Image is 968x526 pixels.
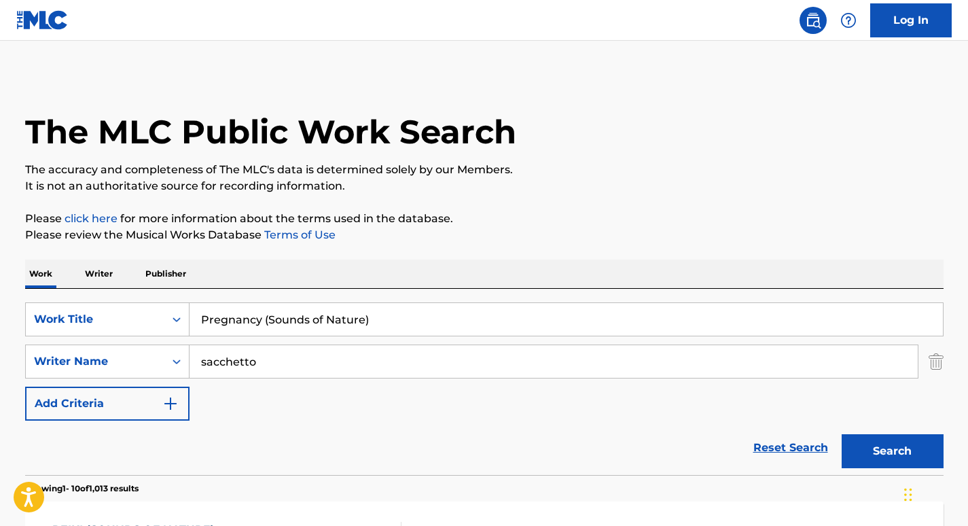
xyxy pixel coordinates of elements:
img: search [805,12,821,29]
a: Reset Search [747,433,835,463]
p: Writer [81,260,117,288]
a: click here [65,212,118,225]
img: MLC Logo [16,10,69,30]
p: Please review the Musical Works Database [25,227,944,243]
button: Search [842,434,944,468]
p: Showing 1 - 10 of 1,013 results [25,483,139,495]
iframe: Chat Widget [900,461,968,526]
div: Help [835,7,862,34]
a: Log In [870,3,952,37]
form: Search Form [25,302,944,475]
p: Please for more information about the terms used in the database. [25,211,944,227]
img: help [840,12,857,29]
a: Public Search [800,7,827,34]
div: Drag [904,474,912,515]
p: It is not an authoritative source for recording information. [25,178,944,194]
p: Work [25,260,56,288]
p: Publisher [141,260,190,288]
img: Delete Criterion [929,345,944,379]
div: Writer Name [34,353,156,370]
p: The accuracy and completeness of The MLC's data is determined solely by our Members. [25,162,944,178]
div: Work Title [34,311,156,328]
img: 9d2ae6d4665cec9f34b9.svg [162,396,179,412]
h1: The MLC Public Work Search [25,111,516,152]
button: Add Criteria [25,387,190,421]
a: Terms of Use [262,228,336,241]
